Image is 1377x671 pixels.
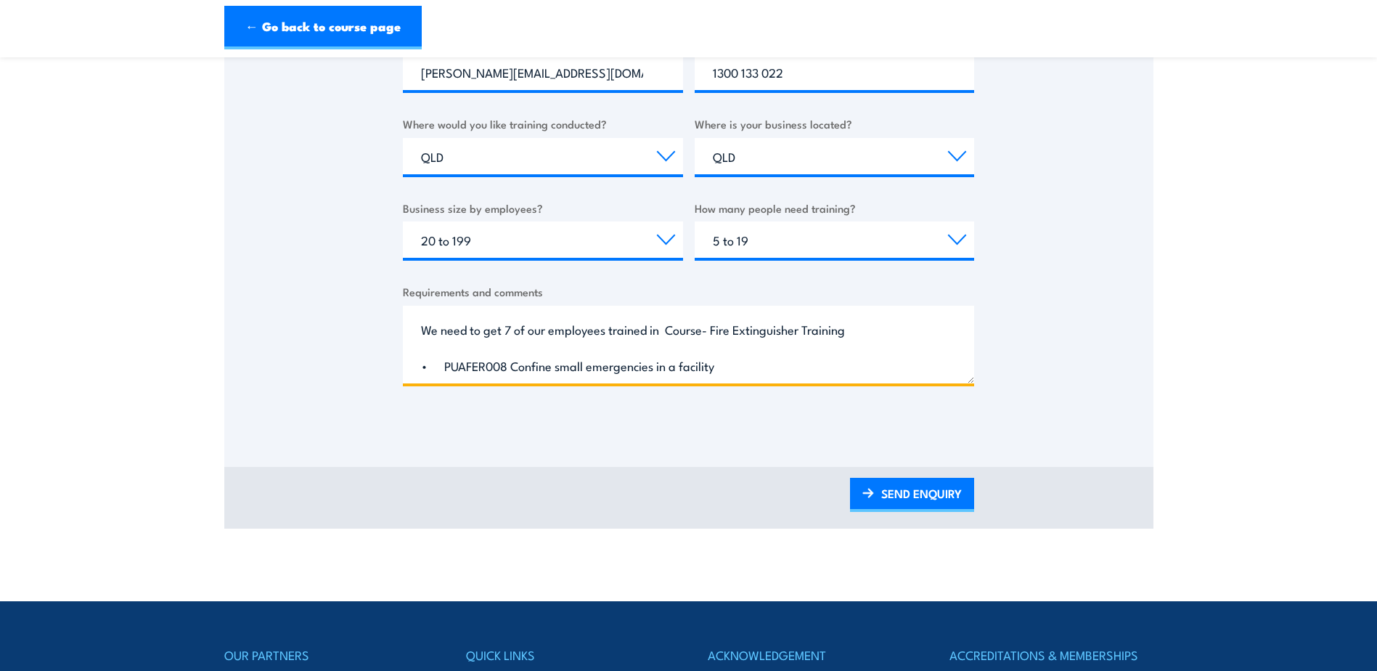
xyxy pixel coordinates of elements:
[224,6,422,49] a: ← Go back to course page
[224,645,428,665] h4: OUR PARTNERS
[403,200,683,216] label: Business size by employees?
[949,645,1153,665] h4: ACCREDITATIONS & MEMBERSHIPS
[695,200,975,216] label: How many people need training?
[403,115,683,132] label: Where would you like training conducted?
[466,645,669,665] h4: QUICK LINKS
[850,478,974,512] a: SEND ENQUIRY
[403,283,974,300] label: Requirements and comments
[708,645,911,665] h4: ACKNOWLEDGEMENT
[695,115,975,132] label: Where is your business located?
